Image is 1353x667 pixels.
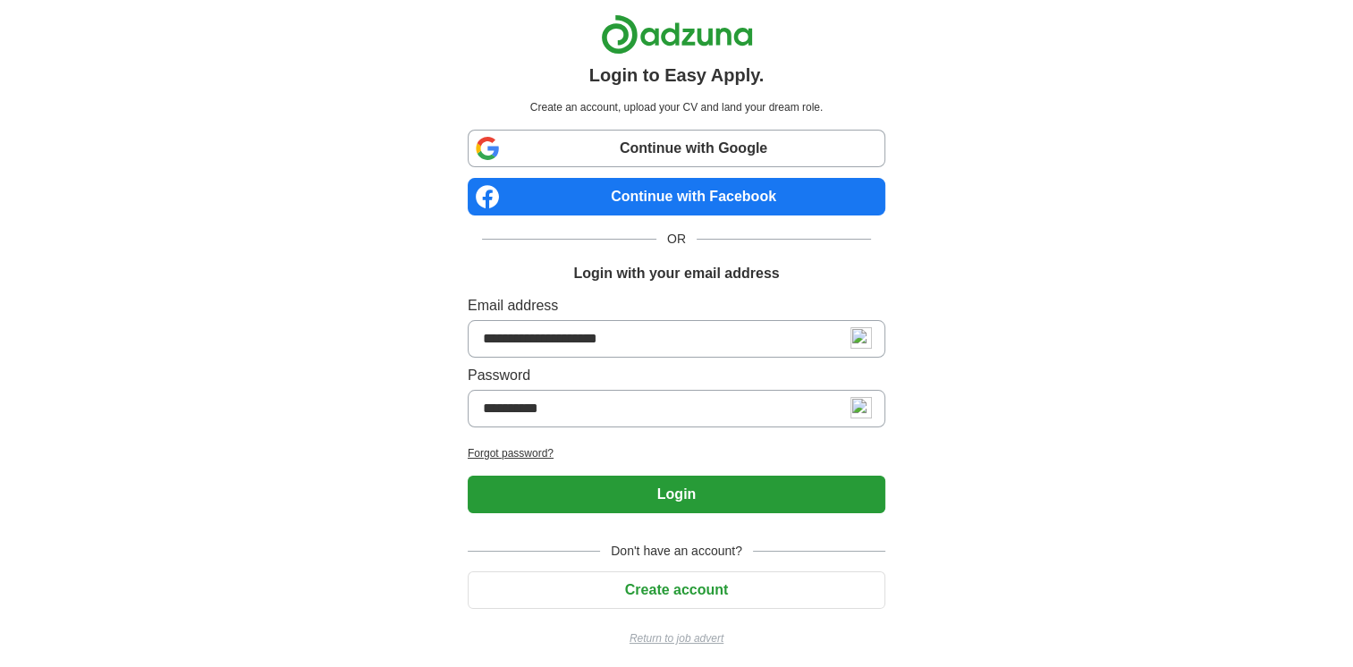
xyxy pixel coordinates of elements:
label: Email address [468,295,885,317]
label: Password [468,365,885,386]
button: Login [468,476,885,513]
h1: Login with your email address [573,263,779,284]
a: Forgot password? [468,445,885,461]
a: Continue with Google [468,130,885,167]
h1: Login to Easy Apply. [589,62,765,89]
img: Adzuna logo [601,14,753,55]
span: Don't have an account? [600,542,753,561]
img: npw-badge-icon-locked.svg [850,397,872,418]
img: npw-badge-icon-locked.svg [850,327,872,349]
a: Continue with Facebook [468,178,885,215]
a: Create account [468,582,885,597]
a: Return to job advert [468,630,885,646]
p: Create an account, upload your CV and land your dream role. [471,99,882,115]
button: Create account [468,571,885,609]
span: OR [656,230,697,249]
